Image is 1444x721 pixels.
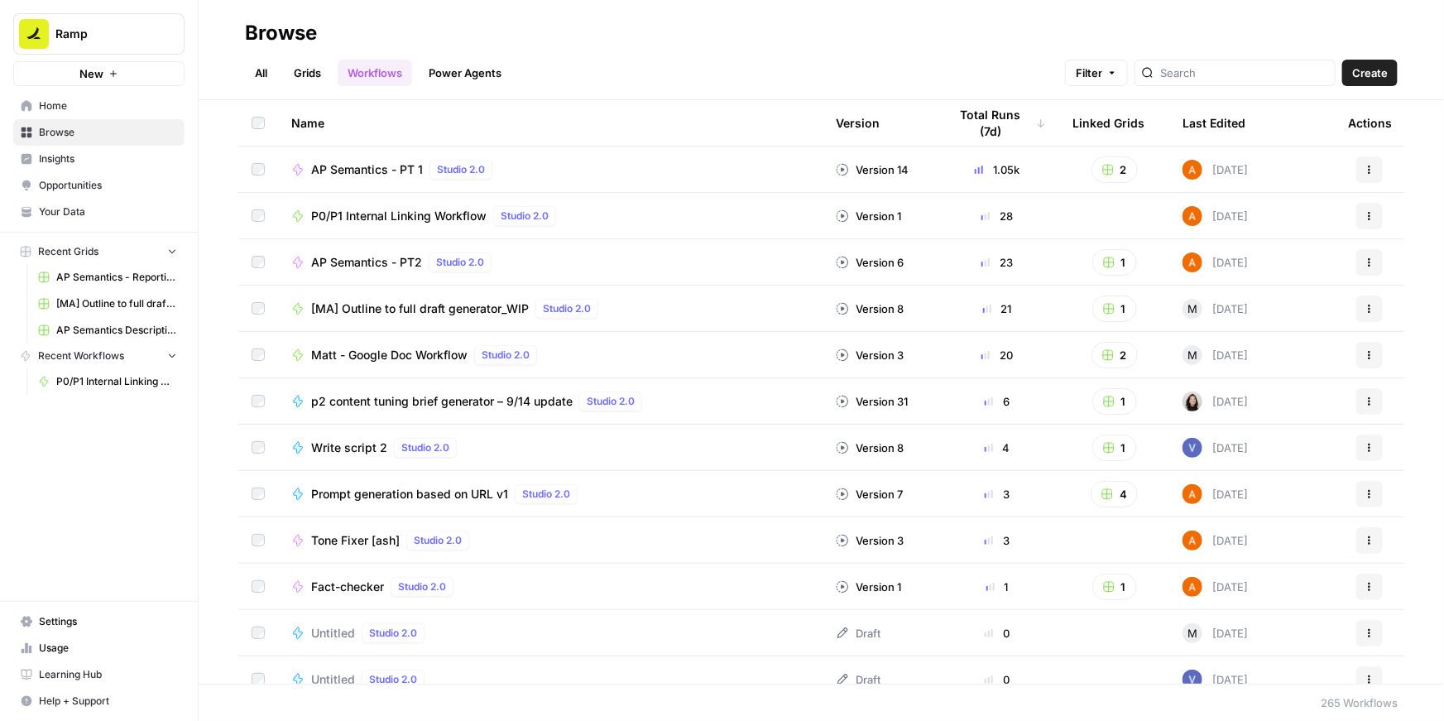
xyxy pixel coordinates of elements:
img: i32oznjerd8hxcycc1k00ct90jt3 [1183,531,1202,550]
a: Browse [13,119,185,146]
img: i32oznjerd8hxcycc1k00ct90jt3 [1183,484,1202,504]
a: Your Data [13,199,185,225]
a: UntitledStudio 2.0 [291,623,809,643]
img: i32oznjerd8hxcycc1k00ct90jt3 [1183,206,1202,226]
div: Total Runs (7d) [948,100,1046,146]
span: Insights [39,151,177,166]
a: Write script 2Studio 2.0 [291,438,809,458]
span: Ramp [55,26,156,42]
img: 2tijbeq1l253n59yk5qyo2htxvbk [1183,670,1202,690]
div: 3 [948,486,1046,502]
span: Prompt generation based on URL v1 [311,486,508,502]
div: [DATE] [1183,252,1248,272]
button: 1 [1092,435,1137,461]
div: Linked Grids [1072,100,1144,146]
div: 6 [948,393,1046,410]
div: Version 6 [836,254,904,271]
span: Create [1352,65,1388,81]
span: P0/P1 Internal Linking Workflow [56,374,177,389]
span: Your Data [39,204,177,219]
div: [DATE] [1183,345,1248,365]
a: p2 content tuning brief generator – 9/14 updateStudio 2.0 [291,392,809,411]
div: Actions [1348,100,1392,146]
div: 23 [948,254,1046,271]
button: New [13,61,185,86]
div: Name [291,100,809,146]
a: Settings [13,608,185,635]
button: Help + Support [13,688,185,714]
span: [MA] Outline to full draft generator_WIP [311,300,529,317]
div: 1 [948,579,1046,595]
button: 2 [1091,342,1138,368]
span: Fact-checker [311,579,384,595]
a: Learning Hub [13,661,185,688]
img: 2tijbeq1l253n59yk5qyo2htxvbk [1183,438,1202,458]
div: 0 [948,625,1046,642]
a: Workflows [338,60,412,86]
a: P0/P1 Internal Linking WorkflowStudio 2.0 [291,206,809,226]
a: Usage [13,635,185,661]
span: Settings [39,614,177,629]
span: Untitled [311,671,355,688]
a: AP Semantics - Reporting [31,264,185,291]
div: [DATE] [1183,392,1248,411]
span: Opportunities [39,178,177,193]
button: 1 [1092,296,1137,322]
div: 21 [948,300,1046,317]
div: Version 14 [836,161,909,178]
div: Version 1 [836,579,901,595]
div: 28 [948,208,1046,224]
input: Search [1160,65,1328,81]
span: Usage [39,641,177,656]
div: Version 3 [836,347,904,363]
img: i32oznjerd8hxcycc1k00ct90jt3 [1183,577,1202,597]
span: Studio 2.0 [437,162,485,177]
button: Filter [1065,60,1128,86]
a: All [245,60,277,86]
div: [DATE] [1183,623,1248,643]
span: M [1187,625,1197,642]
div: 3 [948,532,1046,549]
span: p2 content tuning brief generator – 9/14 update [311,393,573,410]
div: Version 1 [836,208,901,224]
span: P0/P1 Internal Linking Workflow [311,208,487,224]
span: Studio 2.0 [543,301,591,316]
div: [DATE] [1183,670,1248,690]
span: M [1187,347,1197,363]
a: Fact-checkerStudio 2.0 [291,577,809,597]
span: AP Semantics - PT2 [311,254,422,271]
span: Studio 2.0 [401,440,449,455]
span: [MA] Outline to full draft generator_WIP Grid [56,296,177,311]
button: 1 [1092,388,1137,415]
span: AP Semantics Descriptions - Month 1 B [56,323,177,338]
span: Studio 2.0 [587,394,635,409]
span: Untitled [311,625,355,642]
span: Learning Hub [39,667,177,682]
span: Recent Workflows [38,348,124,363]
div: [DATE] [1183,531,1248,550]
span: Recent Grids [38,244,98,259]
a: Opportunities [13,172,185,199]
div: Last Edited [1183,100,1245,146]
span: Studio 2.0 [501,209,549,224]
a: [MA] Outline to full draft generator_WIP Grid [31,291,185,317]
span: Tone Fixer [ash] [311,532,400,549]
span: Studio 2.0 [369,626,417,641]
div: Version 8 [836,300,904,317]
span: Matt - Google Doc Workflow [311,347,468,363]
button: Workspace: Ramp [13,13,185,55]
div: [DATE] [1183,206,1248,226]
button: 2 [1091,156,1138,183]
button: Recent Workflows [13,344,185,368]
div: Version 31 [836,393,908,410]
button: 1 [1092,249,1137,276]
div: [DATE] [1183,160,1248,180]
a: AP Semantics - PT 1Studio 2.0 [291,160,809,180]
span: AP Semantics - PT 1 [311,161,423,178]
div: Draft [836,625,880,642]
span: AP Semantics - Reporting [56,270,177,285]
div: Version 3 [836,532,904,549]
span: Studio 2.0 [414,533,462,548]
div: 4 [948,440,1046,456]
a: AP Semantics - PT2Studio 2.0 [291,252,809,272]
